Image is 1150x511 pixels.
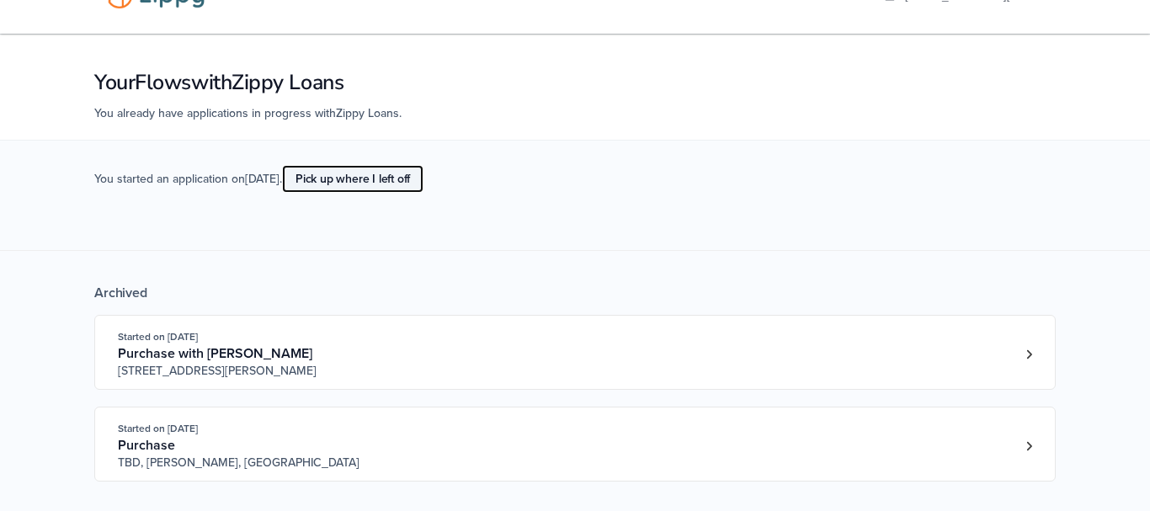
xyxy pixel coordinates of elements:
[94,170,423,216] span: You started an application on [DATE] .
[118,331,198,343] span: Started on [DATE]
[94,285,1056,301] div: Archived
[1016,434,1041,459] a: Loan number 4209715
[118,363,375,380] span: [STREET_ADDRESS][PERSON_NAME]
[94,407,1056,482] a: Open loan 4209715
[94,315,1056,390] a: Open loan 4215448
[282,165,423,193] a: Pick up where I left off
[118,345,312,362] span: Purchase with [PERSON_NAME]
[94,68,1056,97] h1: Your Flows with Zippy Loans
[94,106,402,120] span: You already have applications in progress with Zippy Loans .
[118,423,198,434] span: Started on [DATE]
[118,455,375,471] span: TBD, [PERSON_NAME], [GEOGRAPHIC_DATA]
[1016,342,1041,367] a: Loan number 4215448
[118,437,175,454] span: Purchase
